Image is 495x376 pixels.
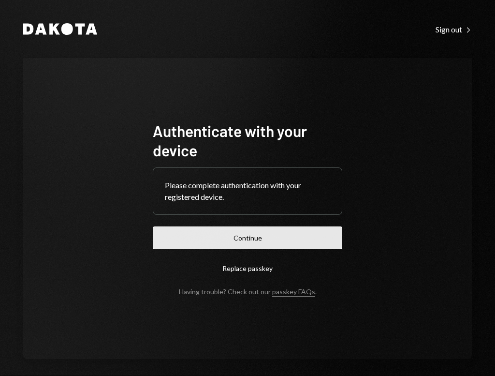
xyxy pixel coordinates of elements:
div: Having trouble? Check out our . [179,287,317,296]
button: Continue [153,226,342,249]
h1: Authenticate with your device [153,121,342,160]
a: passkey FAQs [272,287,315,297]
div: Sign out [436,25,472,34]
div: Please complete authentication with your registered device. [165,180,330,203]
button: Replace passkey [153,257,342,280]
a: Sign out [436,24,472,34]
